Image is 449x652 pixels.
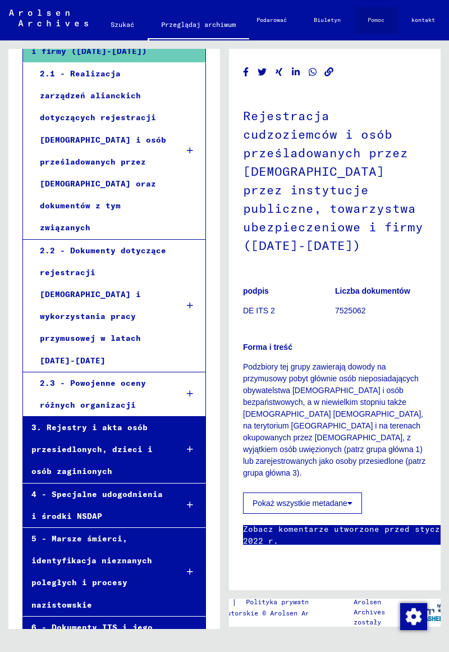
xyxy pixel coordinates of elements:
[243,493,362,514] button: Pokaż wszystkie metadane
[300,7,354,34] a: Biuletyn
[256,16,287,24] font: Podarować
[40,69,166,232] font: 2.1 - Realizacja zarządzeń alianckich dotyczących rejestracji [DEMOGRAPHIC_DATA] i osób prześlado...
[9,10,88,26] img: Arolsen_neg.svg
[246,598,324,606] font: Polityka prywatności
[323,65,335,79] button: Kopiuj link
[335,306,366,315] font: 7525062
[273,65,285,79] button: Udostępnij na Xing
[97,11,148,38] a: Szukać
[199,609,337,627] font: Prawa autorskie © Arolsen Archives, 2021
[232,597,237,607] font: |
[335,286,410,295] font: Liczba dokumentów
[243,7,300,34] a: Podarować
[161,20,236,29] font: Przeglądaj archiwum
[148,11,249,40] a: Przeglądaj archiwum
[398,7,448,34] a: kontakt
[243,306,275,315] font: DE ITS 2
[243,362,425,477] font: Podzbiory tej grupy zawierają dowody na przymusowy pobyt głównie osób nieposiadających obywatelst...
[31,489,163,521] font: 4 - Specjalne udogodnienia i środki NSDAP
[240,65,252,79] button: Udostępnij na Facebooku
[411,16,435,24] font: kontakt
[237,596,338,608] a: Polityka prywatności
[253,499,347,508] font: Pokaż wszystkie metadane
[40,378,146,410] font: 2.3 - Powojenne oceny różnych organizacji
[314,16,341,24] font: Biuletyn
[256,65,268,79] button: Udostępnij na Twitterze
[111,20,134,29] font: Szukać
[406,598,448,626] img: yv_logo.png
[400,603,427,630] img: Zmiana zgody
[31,422,153,476] font: 3. Rejestry i akta osób przesiedlonych, dzieci i osób zaginionych
[243,286,269,295] font: podpis
[290,65,302,79] button: Udostępnij na LinkedIn
[368,16,384,24] font: Pomoc
[40,245,166,366] font: 2.2 - Dokumenty dotyczące rejestracji [DEMOGRAPHIC_DATA] i wykorzystania pracy przymusowej w lata...
[243,108,423,253] font: Rejestracja cudzoziemców i osób prześladowanych przez [DEMOGRAPHIC_DATA] przez instytucje publicz...
[31,534,152,610] font: 5 - Marsze śmierci, identyfikacja nieznanych poległych i procesy nazistowskie
[243,343,292,352] font: Forma i treść
[400,603,427,630] div: Zmiana zgody
[354,618,405,646] font: zostały opracowane we współpracy z
[307,65,319,79] button: Udostępnij na WhatsAppie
